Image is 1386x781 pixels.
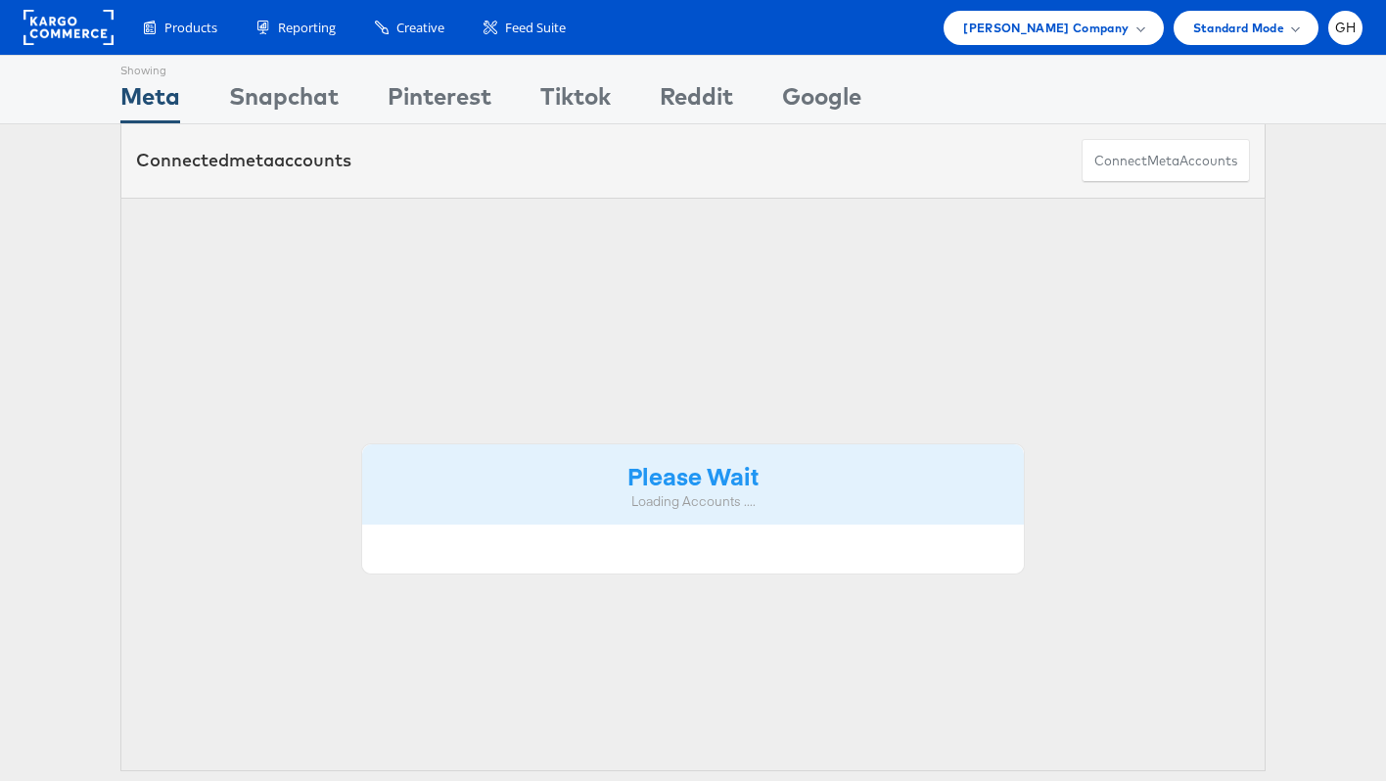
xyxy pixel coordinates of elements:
[229,149,274,171] span: meta
[660,79,733,123] div: Reddit
[963,18,1129,38] span: [PERSON_NAME] Company
[1335,22,1357,34] span: GH
[377,492,1009,511] div: Loading Accounts ....
[1147,152,1179,170] span: meta
[1082,139,1250,183] button: ConnectmetaAccounts
[396,19,444,37] span: Creative
[278,19,336,37] span: Reporting
[388,79,491,123] div: Pinterest
[164,19,217,37] span: Products
[540,79,611,123] div: Tiktok
[229,79,339,123] div: Snapchat
[136,148,351,173] div: Connected accounts
[120,79,180,123] div: Meta
[505,19,566,37] span: Feed Suite
[1193,18,1284,38] span: Standard Mode
[782,79,861,123] div: Google
[120,56,180,79] div: Showing
[627,459,759,491] strong: Please Wait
